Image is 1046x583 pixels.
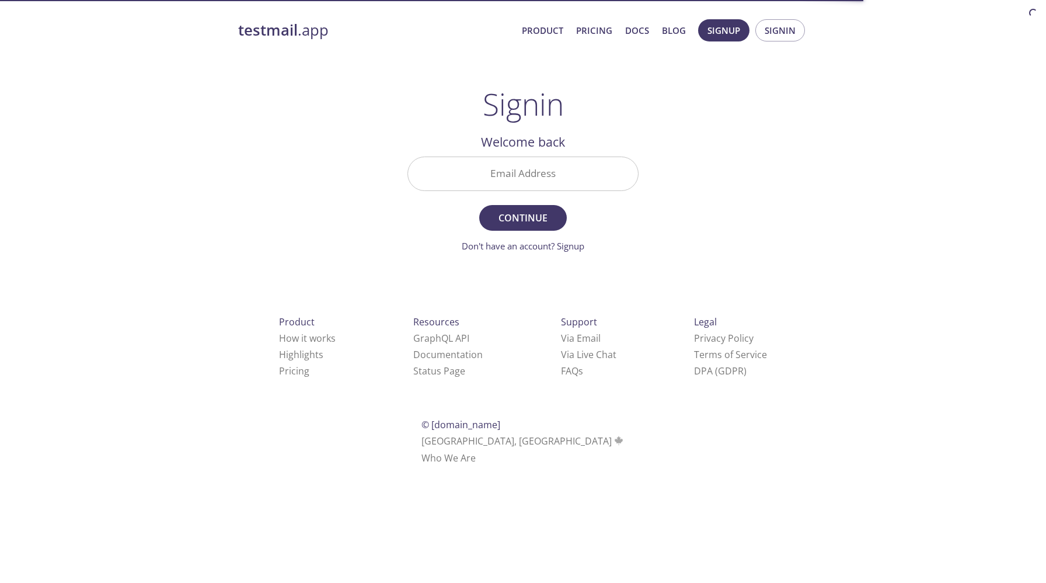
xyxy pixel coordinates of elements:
[694,365,747,377] a: DPA (GDPR)
[694,348,767,361] a: Terms of Service
[238,20,298,40] strong: testmail
[421,452,476,464] a: Who We Are
[413,348,483,361] a: Documentation
[694,332,754,345] a: Privacy Policy
[407,132,639,152] h2: Welcome back
[413,365,465,377] a: Status Page
[279,315,315,328] span: Product
[707,23,740,38] span: Signup
[662,23,686,38] a: Blog
[421,418,500,431] span: © [DOMAIN_NAME]
[561,348,616,361] a: Via Live Chat
[698,19,749,41] button: Signup
[561,332,601,345] a: Via Email
[279,332,336,345] a: How it works
[421,435,625,447] span: [GEOGRAPHIC_DATA], [GEOGRAPHIC_DATA]
[279,365,309,377] a: Pricing
[576,23,612,38] a: Pricing
[462,240,584,252] a: Don't have an account? Signup
[578,365,583,377] span: s
[561,365,583,377] a: FAQ
[483,86,564,122] h1: Signin
[238,20,512,40] a: testmail.app
[561,315,597,328] span: Support
[279,348,323,361] a: Highlights
[413,315,459,328] span: Resources
[522,23,563,38] a: Product
[413,332,469,345] a: GraphQL API
[479,205,567,231] button: Continue
[694,315,717,328] span: Legal
[765,23,796,38] span: Signin
[492,210,554,226] span: Continue
[755,19,805,41] button: Signin
[625,23,649,38] a: Docs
